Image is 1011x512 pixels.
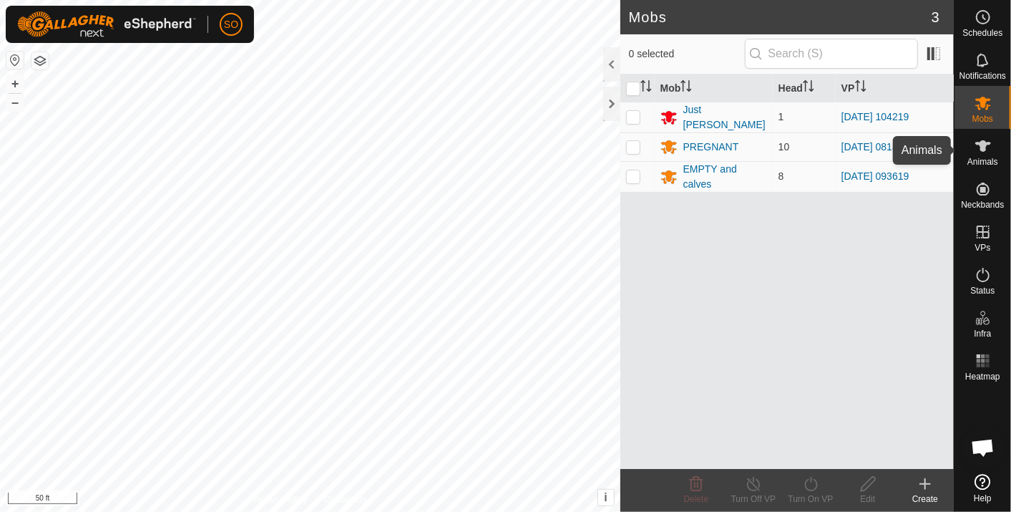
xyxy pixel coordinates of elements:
[897,493,954,506] div: Create
[684,494,709,504] span: Delete
[841,170,909,182] a: [DATE] 093619
[6,52,24,69] button: Reset Map
[6,75,24,92] button: +
[965,372,1000,381] span: Heatmap
[967,158,998,166] span: Animals
[954,468,1011,508] a: Help
[961,201,1004,209] span: Neckbands
[680,82,692,94] p-sorticon: Activate to sort
[598,490,614,506] button: i
[745,39,918,69] input: Search (S)
[841,141,909,153] a: [DATE] 081848
[17,11,196,37] img: Gallagher Logo
[974,329,991,338] span: Infra
[959,72,1006,80] span: Notifications
[972,115,993,123] span: Mobs
[970,286,995,295] span: Status
[629,47,745,62] span: 0 selected
[778,141,790,153] span: 10
[932,6,939,28] span: 3
[6,94,24,111] button: –
[224,17,238,32] span: SO
[839,493,897,506] div: Edit
[962,29,1002,37] span: Schedules
[253,493,307,506] a: Privacy Policy
[778,170,784,182] span: 8
[841,111,909,122] a: [DATE] 104219
[975,243,990,252] span: VPs
[855,82,866,94] p-sorticon: Activate to sort
[836,74,954,102] th: VP
[962,426,1005,469] div: Open chat
[725,493,782,506] div: Turn Off VP
[324,493,366,506] a: Contact Us
[604,491,607,503] span: i
[803,82,814,94] p-sorticon: Activate to sort
[683,102,767,132] div: Just [PERSON_NAME]
[778,111,784,122] span: 1
[773,74,836,102] th: Head
[655,74,773,102] th: Mob
[629,9,932,26] h2: Mobs
[31,52,49,69] button: Map Layers
[640,82,652,94] p-sorticon: Activate to sort
[683,140,739,155] div: PREGNANT
[782,493,839,506] div: Turn On VP
[974,494,992,503] span: Help
[683,162,767,192] div: EMPTY and calves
